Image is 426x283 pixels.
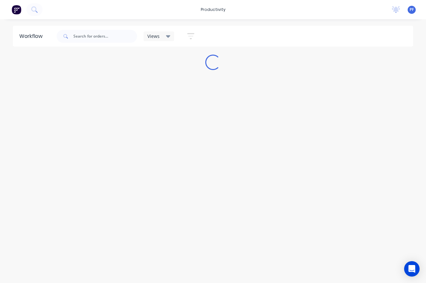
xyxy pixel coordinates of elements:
input: Search for orders... [73,30,137,43]
img: Factory [12,5,21,14]
div: Workflow [19,32,46,40]
span: PF [410,7,414,13]
span: Views [147,33,160,40]
div: Open Intercom Messenger [404,261,420,277]
div: productivity [198,5,229,14]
